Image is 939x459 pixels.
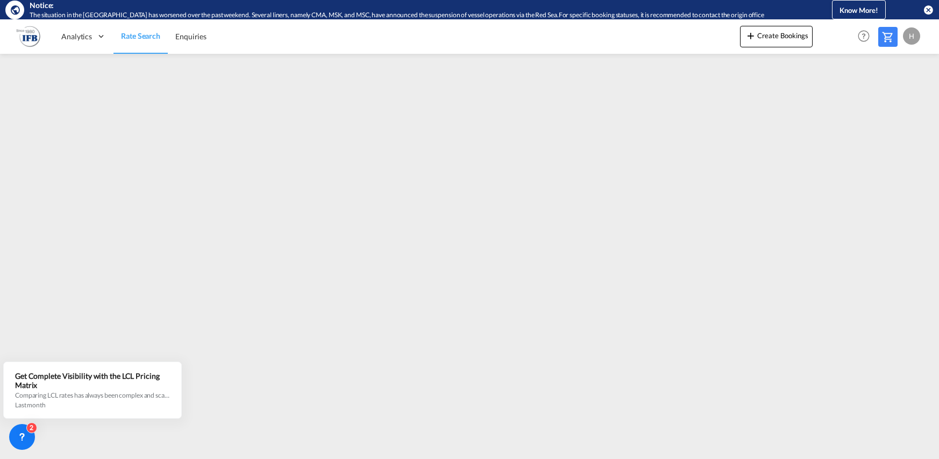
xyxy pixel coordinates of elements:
md-icon: icon-plus 400-fg [744,29,757,42]
img: b628ab10256c11eeb52753acbc15d091.png [16,24,40,48]
md-icon: icon-earth [10,4,20,15]
div: H [903,27,920,45]
div: Help [855,27,878,46]
div: Analytics [54,19,113,54]
button: icon-close-circle [923,4,934,15]
div: The situation in the Red Sea has worsened over the past weekend. Several liners, namely CMA, MSK,... [30,11,794,20]
a: Enquiries [168,19,214,54]
span: Analytics [61,31,92,42]
span: Enquiries [175,32,207,41]
span: Rate Search [121,31,160,40]
span: Know More! [840,6,878,15]
span: Help [855,27,873,45]
a: Rate Search [113,19,168,54]
button: icon-plus 400-fgCreate Bookings [740,26,813,47]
